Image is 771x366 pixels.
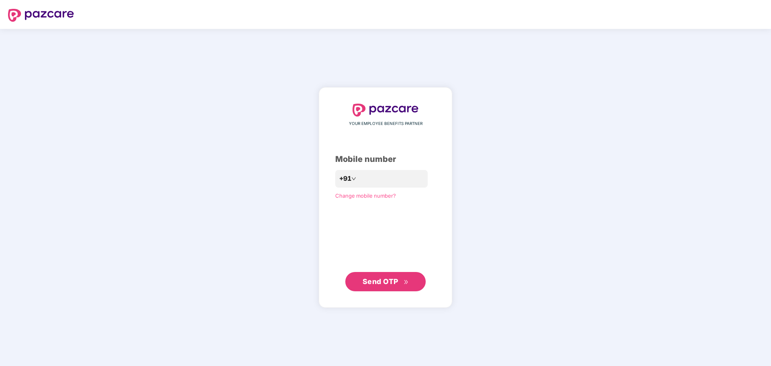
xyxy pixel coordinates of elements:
[339,174,351,184] span: +91
[363,277,398,286] span: Send OTP
[353,104,418,117] img: logo
[335,153,436,166] div: Mobile number
[8,9,74,22] img: logo
[349,121,422,127] span: YOUR EMPLOYEE BENEFITS PARTNER
[351,176,356,181] span: down
[335,192,396,199] a: Change mobile number?
[345,272,426,291] button: Send OTPdouble-right
[404,280,409,285] span: double-right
